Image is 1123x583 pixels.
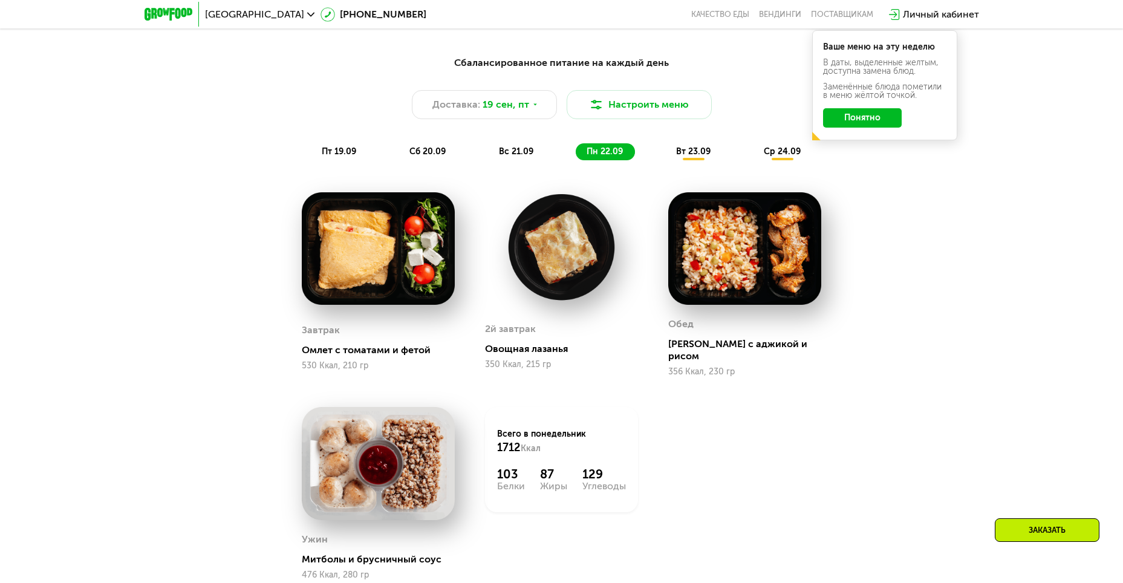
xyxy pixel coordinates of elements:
[302,553,464,565] div: Митболы и брусничный соус
[302,344,464,356] div: Омлет с томатами и фетой
[823,59,946,76] div: В даты, выделенные желтым, доступна замена блюд.
[302,321,340,339] div: Завтрак
[485,360,638,370] div: 350 Ккал, 215 гр
[322,146,356,157] span: пт 19.09
[668,367,821,377] div: 356 Ккал, 230 гр
[205,10,304,19] span: [GEOGRAPHIC_DATA]
[582,481,626,491] div: Углеводы
[483,97,529,112] span: 19 сен, пт
[668,338,831,362] div: [PERSON_NAME] с аджикой и рисом
[497,467,525,481] div: 103
[521,443,541,454] span: Ккал
[432,97,480,112] span: Доставка:
[497,428,626,455] div: Всего в понедельник
[321,7,426,22] a: [PHONE_NUMBER]
[567,90,712,119] button: Настроить меню
[587,146,623,157] span: пн 22.09
[302,570,455,580] div: 476 Ккал, 280 гр
[497,481,525,491] div: Белки
[823,43,946,51] div: Ваше меню на эту неделю
[995,518,1099,542] div: Заказать
[302,361,455,371] div: 530 Ккал, 210 гр
[540,481,567,491] div: Жиры
[497,441,521,454] span: 1712
[759,10,801,19] a: Вендинги
[204,56,920,71] div: Сбалансированное питание на каждый день
[485,343,648,355] div: Овощная лазанья
[582,467,626,481] div: 129
[499,146,533,157] span: вс 21.09
[409,146,446,157] span: сб 20.09
[903,7,979,22] div: Личный кабинет
[485,320,536,338] div: 2й завтрак
[691,10,749,19] a: Качество еды
[668,315,694,333] div: Обед
[811,10,873,19] div: поставщикам
[302,530,328,549] div: Ужин
[764,146,801,157] span: ср 24.09
[540,467,567,481] div: 87
[823,108,902,128] button: Понятно
[823,83,946,100] div: Заменённые блюда пометили в меню жёлтой точкой.
[676,146,711,157] span: вт 23.09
